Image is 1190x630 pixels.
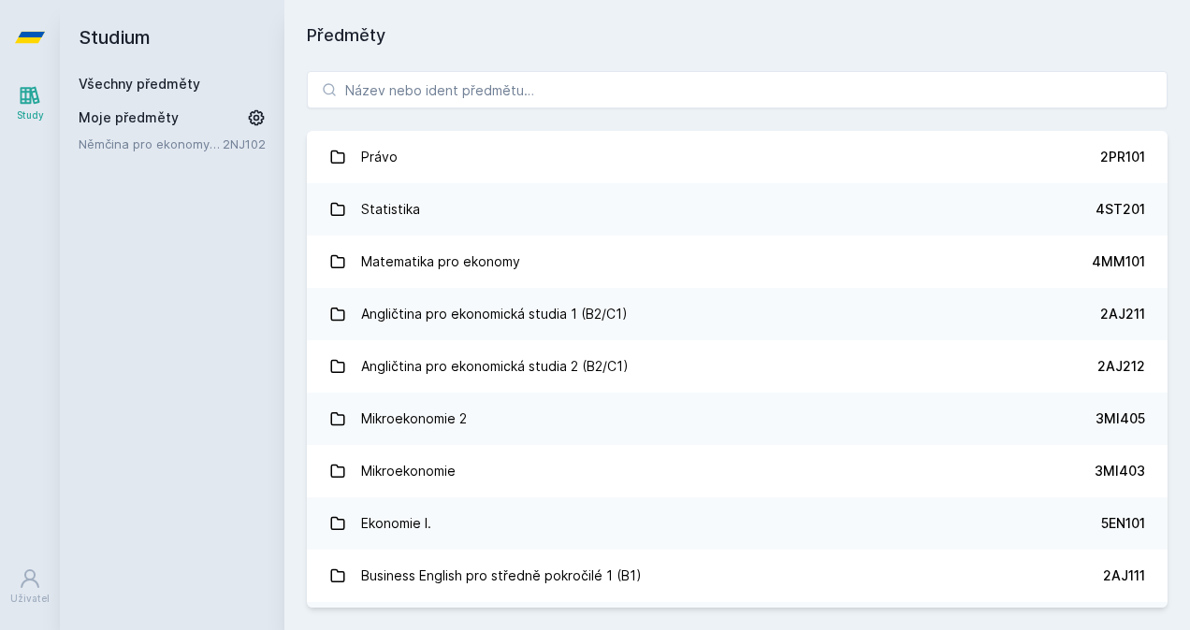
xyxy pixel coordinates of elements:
[307,236,1168,288] a: Matematika pro ekonomy 4MM101
[361,138,398,176] div: Právo
[307,497,1168,550] a: Ekonomie I. 5EN101
[361,295,628,333] div: Angličtina pro ekonomická studia 1 (B2/C1)
[4,75,56,132] a: Study
[307,340,1168,393] a: Angličtina pro ekonomická studia 2 (B2/C1) 2AJ212
[79,76,200,92] a: Všechny předměty
[361,505,431,542] div: Ekonomie I.
[223,136,266,151] a: 2NJ102
[17,108,44,122] div: Study
[1097,357,1145,376] div: 2AJ212
[307,445,1168,497] a: Mikroekonomie 3MI403
[361,557,642,594] div: Business English pro středně pokročilé 1 (B1)
[361,191,420,228] div: Statistika
[361,400,467,437] div: Mikroekonomie 2
[1100,148,1145,166] div: 2PR101
[1101,514,1145,533] div: 5EN101
[307,71,1168,108] input: Název nebo ident předmětu…
[1103,566,1145,585] div: 2AJ111
[79,135,223,153] a: Němčina pro ekonomy - základní úroveň 2 (A1/A2)
[4,558,56,615] a: Uživatel
[1096,200,1145,219] div: 4ST201
[10,592,50,606] div: Uživatel
[307,288,1168,340] a: Angličtina pro ekonomická studia 1 (B2/C1) 2AJ211
[1092,252,1145,271] div: 4MM101
[79,108,179,127] span: Moje předměty
[361,243,520,280] div: Matematika pro ekonomy
[1095,462,1145,480] div: 3MI403
[307,183,1168,236] a: Statistika 4ST201
[361,452,456,490] div: Mikroekonomie
[361,348,629,385] div: Angličtina pro ekonomická studia 2 (B2/C1)
[1100,305,1145,323] div: 2AJ211
[307,22,1168,49] h1: Předměty
[307,131,1168,183] a: Právo 2PR101
[1096,409,1145,428] div: 3MI405
[307,393,1168,445] a: Mikroekonomie 2 3MI405
[307,550,1168,602] a: Business English pro středně pokročilé 1 (B1) 2AJ111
